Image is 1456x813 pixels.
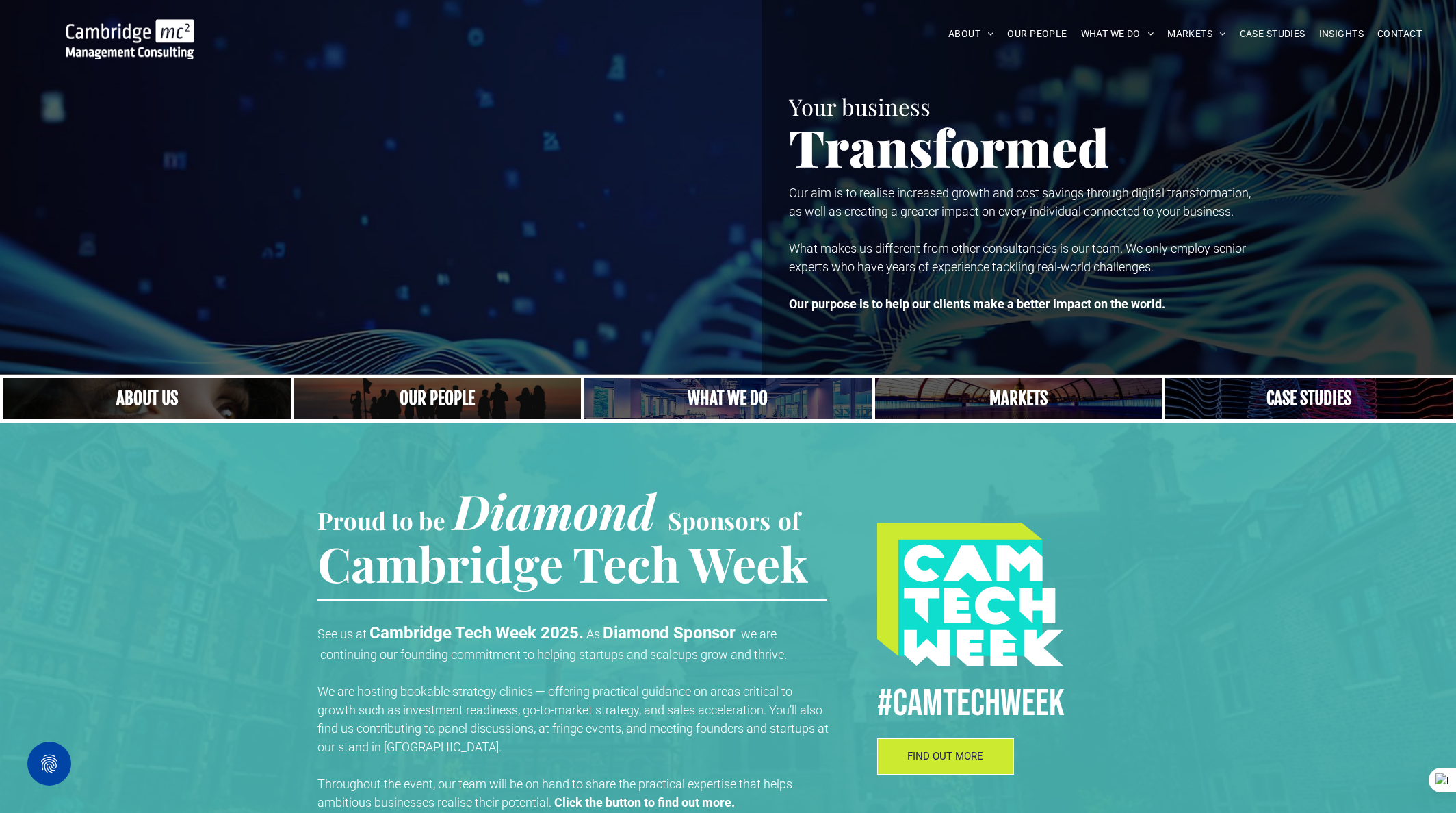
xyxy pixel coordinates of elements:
[369,623,584,642] strong: Cambridge Tech Week 2025.
[789,241,1246,274] span: What makes us different from other consultancies is our team. We only employ senior experts who h...
[66,21,194,36] a: Your Business Transformed | Cambridge Management Consulting
[877,523,1063,666] img: #CAMTECHWEEK logo, Procurement
[317,777,792,810] span: Throughout the event, our team will be on hand to share the practical expertise that helps ambiti...
[778,504,800,536] span: of
[741,627,777,641] span: we are
[586,627,600,641] span: As
[907,750,983,762] span: FIND OUT MORE
[584,378,872,419] a: A yoga teacher lifting his whole body off the ground in the peacock pose
[66,19,194,59] img: Go to Homepage
[877,681,1065,727] span: #CamTECHWEEK
[294,378,582,419] a: A crowd in silhouette at sunset, on a rise or lookout point
[877,738,1014,775] a: FIND OUT MORE
[941,23,1001,45] a: ABOUT
[1312,23,1370,45] a: INSIGHTS
[668,504,770,536] span: Sponsors
[317,684,829,754] span: We are hosting bookable strategy clinics — offering practical guidance on areas critical to growt...
[554,795,735,810] strong: Click the button to find out more.
[1074,23,1161,45] a: WHAT WE DO
[317,627,367,641] span: See us at
[1370,23,1429,45] a: CONTACT
[1000,23,1074,45] a: OUR PEOPLE
[1233,23,1312,45] a: CASE STUDIES
[603,623,736,642] strong: Diamond Sponsor
[317,504,445,536] span: Proud to be
[3,378,291,419] a: Close up of woman's face, centered on her eyes
[317,531,808,595] span: Cambridge Tech Week
[789,297,1165,311] strong: Our purpose is to help our clients make a better impact on the world.
[1160,23,1232,45] a: MARKETS
[789,186,1251,218] span: Our aim is to realise increased growth and cost savings through digital transformation, as well a...
[453,478,655,542] span: Diamond
[875,378,1162,419] a: Our Markets | Cambridge Management Consulting
[789,112,1109,181] span: Transformed
[1165,378,1453,419] a: CASE STUDIES | See an Overview of All Our Case Studies | Cambridge Management Consulting
[789,91,931,121] span: Your business
[320,647,787,662] span: continuing our founding commitment to helping startups and scaleups grow and thrive.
